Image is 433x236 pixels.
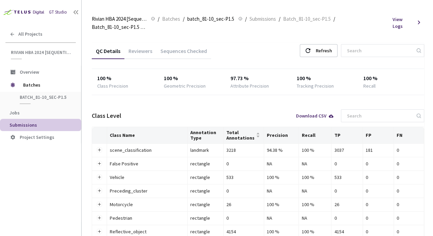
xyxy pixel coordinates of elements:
span: Submissions [249,15,276,23]
div: rectangle [190,228,221,235]
div: Class Precision [97,83,128,89]
div: Pedestrian [110,214,185,222]
div: 0 [226,187,261,195]
div: 100 % [297,74,352,83]
div: 0 [366,187,391,195]
span: View Logs [393,16,414,30]
div: 0 [334,214,360,222]
div: 0 [397,228,421,235]
li: / [245,15,247,23]
div: 100 % [164,74,219,83]
span: Overview [20,69,39,75]
div: 0 [366,174,391,181]
div: 94.38 % [267,146,296,154]
span: Jobs [10,110,20,116]
button: Expand row [97,229,102,234]
div: 100 % [301,146,328,154]
div: 0 [226,160,261,167]
div: 0 [334,187,360,195]
th: FP [363,127,394,144]
div: Reviewers [124,48,156,59]
div: 4154 [334,228,360,235]
div: 26 [334,201,360,208]
div: 533 [226,174,261,181]
div: 0 [366,160,391,167]
th: Total Annotations [224,127,264,144]
div: False Positive [110,160,185,167]
span: batch_81-10_sec-P1.5 [20,94,70,100]
div: Preceding_cluster [110,187,185,195]
button: Expand row [97,147,102,153]
div: 533 [334,174,360,181]
div: rectangle [190,174,221,181]
div: 0 [397,214,421,222]
div: 181 [366,146,391,154]
span: Rivian HBA 2024 [Sequential] [11,50,72,55]
div: landmark [190,146,221,154]
div: GT Studio [49,9,67,16]
div: 0 [366,214,391,222]
div: NA [301,214,328,222]
div: Reflective_object [110,228,185,235]
div: 100 % [301,174,328,181]
button: Expand row [97,161,102,166]
th: Precision [264,127,299,144]
div: 26 [226,201,261,208]
th: Annotation Type [188,127,224,144]
div: NA [267,214,296,222]
div: Recall [363,83,376,89]
li: / [183,15,185,23]
div: 0 [366,201,391,208]
input: Search [343,44,415,57]
div: 4154 [226,228,261,235]
div: 3218 [226,146,261,154]
input: Search [343,110,415,122]
div: Refresh [315,44,332,57]
div: 0 [397,146,421,154]
div: 100 % [97,74,153,83]
div: Attribute Precision [230,83,269,89]
div: 100 % [301,201,328,208]
span: Total Annotations [226,130,255,141]
span: batch_81-10_sec-P1.5 [187,15,234,23]
span: Batches [162,15,180,23]
div: 0 [397,174,421,181]
div: 97.73 % [230,74,285,83]
div: 100 % [363,74,419,83]
div: Geometric Precision [164,83,206,89]
div: scene_classification [110,146,185,154]
div: 0 [397,201,421,208]
div: QC Details [92,48,124,59]
div: 3037 [334,146,360,154]
div: Class Level [92,111,121,120]
span: Submissions [10,122,37,128]
div: Motorcycle [110,201,185,208]
div: rectangle [190,187,221,195]
th: Class Name [107,127,188,144]
div: Download CSV [296,113,334,118]
button: Expand row [97,202,102,207]
div: 100 % [267,174,296,181]
span: Batch_81-10_sec-P1.5 [283,15,331,23]
div: rectangle [190,214,221,222]
span: Project Settings [20,134,54,140]
div: 100 % [267,201,296,208]
a: Batch_81-10_sec-P1.5 [282,15,332,22]
li: / [158,15,159,23]
button: Expand row [97,215,102,221]
div: 100 % [267,228,296,235]
div: 100 % [301,228,328,235]
th: Recall [299,127,331,144]
div: rectangle [190,201,221,208]
div: 0 [226,214,261,222]
div: Vehicle [110,174,185,181]
div: Sequences Checked [156,48,211,59]
div: 0 [397,160,421,167]
div: 0 [397,187,421,195]
th: TP [331,127,363,144]
span: Rivian HBA 2024 [Sequential] [92,15,147,23]
th: FN [394,127,424,144]
div: NA [267,187,296,195]
div: 0 [366,228,391,235]
div: 0 [334,160,360,167]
